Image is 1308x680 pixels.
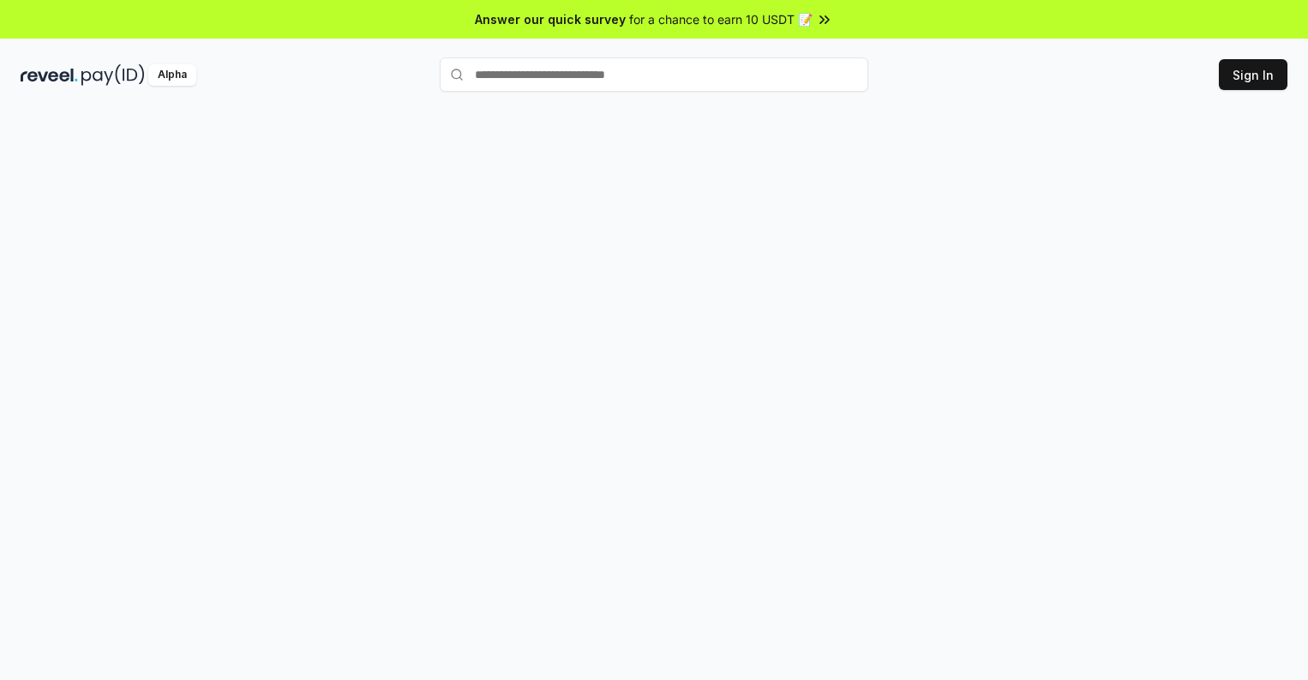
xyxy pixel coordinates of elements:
[81,64,145,86] img: pay_id
[475,10,626,28] span: Answer our quick survey
[148,64,196,86] div: Alpha
[629,10,813,28] span: for a chance to earn 10 USDT 📝
[21,64,78,86] img: reveel_dark
[1219,59,1287,90] button: Sign In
